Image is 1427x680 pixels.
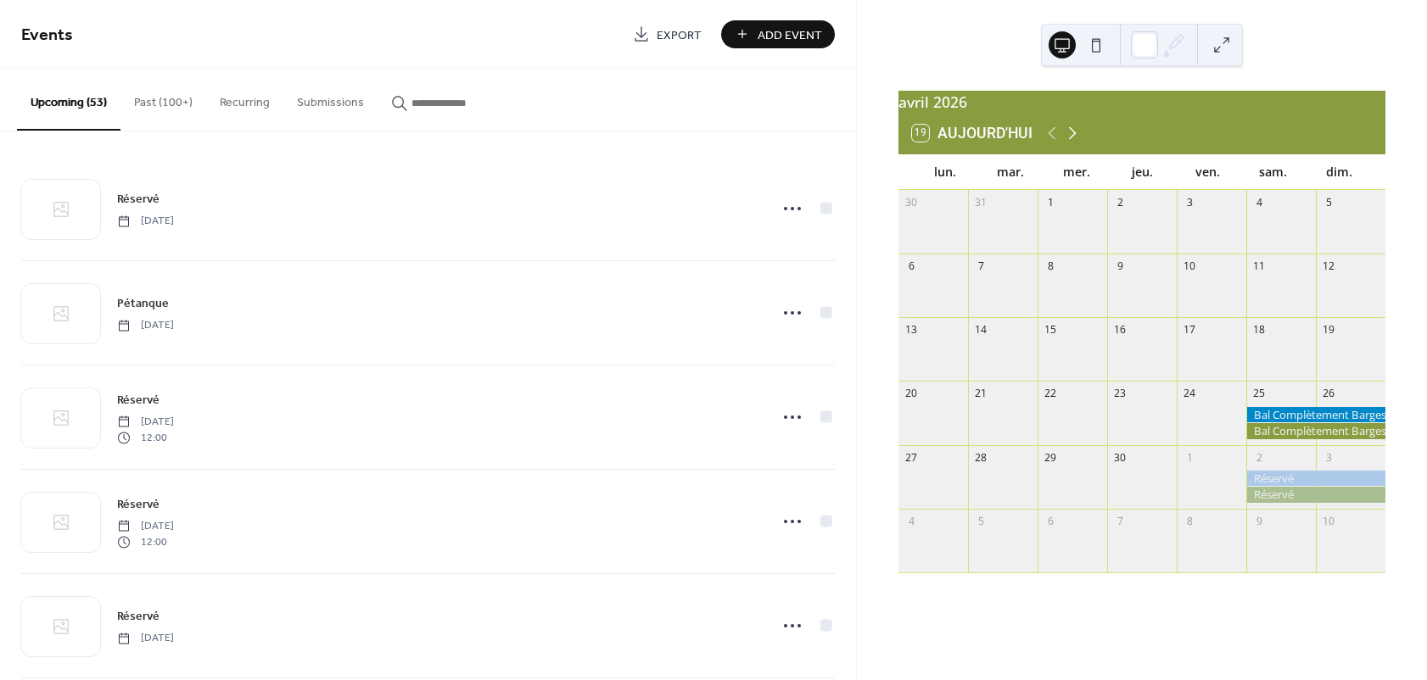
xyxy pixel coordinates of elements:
[1252,450,1267,465] div: 2
[904,195,919,209] div: 30
[974,514,988,528] div: 5
[1044,450,1058,465] div: 29
[1252,195,1267,209] div: 4
[657,26,702,44] span: Export
[974,323,988,337] div: 14
[1252,323,1267,337] div: 18
[1246,423,1385,438] div: Bal Complètement Barges
[1322,259,1336,274] div: 12
[206,69,283,129] button: Recurring
[1044,323,1058,337] div: 15
[1252,514,1267,528] div: 9
[1113,195,1128,209] div: 2
[904,387,919,401] div: 20
[1044,154,1109,189] div: mer.
[904,323,919,337] div: 13
[117,534,174,549] span: 12:00
[117,191,159,209] span: Réservé
[912,154,977,189] div: lun.
[1246,471,1385,486] div: Réservé
[17,69,120,131] button: Upcoming (53)
[117,606,159,626] a: Réservé
[898,91,1385,113] div: avril 2026
[1183,323,1197,337] div: 17
[1322,387,1336,401] div: 26
[1322,195,1336,209] div: 5
[1183,259,1197,274] div: 10
[906,120,1038,146] button: 19Aujourd'hui
[1322,514,1336,528] div: 10
[1113,450,1128,465] div: 30
[1044,195,1058,209] div: 1
[1252,259,1267,274] div: 11
[1252,387,1267,401] div: 25
[974,195,988,209] div: 31
[117,390,159,410] a: Réservé
[1240,154,1306,189] div: sam.
[1175,154,1240,189] div: ven.
[117,318,174,333] span: [DATE]
[117,295,169,313] span: Pétanque
[1113,259,1128,274] div: 9
[1183,514,1197,528] div: 8
[117,392,159,410] span: Réservé
[117,494,159,514] a: Réservé
[1322,450,1336,465] div: 3
[117,608,159,626] span: Réservé
[120,69,206,129] button: Past (100+)
[117,415,174,430] span: [DATE]
[283,69,378,129] button: Submissions
[117,496,159,514] span: Réservé
[904,259,919,274] div: 6
[21,19,73,52] span: Events
[1044,259,1058,274] div: 8
[1113,387,1128,401] div: 23
[1183,195,1197,209] div: 3
[1322,323,1336,337] div: 19
[974,450,988,465] div: 28
[904,450,919,465] div: 27
[117,293,169,313] a: Pétanque
[974,387,988,401] div: 21
[1113,514,1128,528] div: 7
[1246,487,1385,502] div: Réservé
[758,26,822,44] span: Add Event
[117,631,174,646] span: [DATE]
[1246,407,1385,422] div: Bal Complètement Barges
[1307,154,1372,189] div: dim.
[978,154,1044,189] div: mar.
[721,20,835,48] button: Add Event
[904,514,919,528] div: 4
[1113,323,1128,337] div: 16
[117,519,174,534] span: [DATE]
[117,189,159,209] a: Réservé
[1109,154,1174,189] div: jeu.
[1183,450,1197,465] div: 1
[117,430,174,445] span: 12:00
[974,259,988,274] div: 7
[1044,387,1058,401] div: 22
[620,20,714,48] a: Export
[1183,387,1197,401] div: 24
[117,214,174,229] span: [DATE]
[1044,514,1058,528] div: 6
